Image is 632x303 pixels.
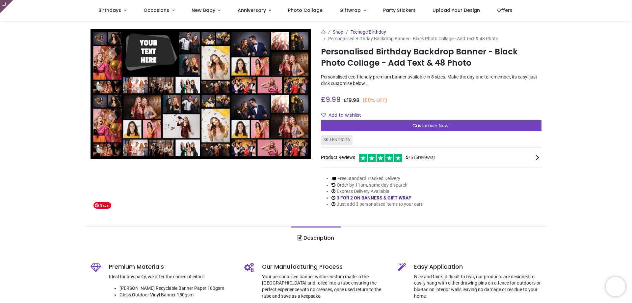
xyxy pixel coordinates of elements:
[288,7,323,14] span: Photo Collage
[351,29,386,35] a: Teenage Birthday
[321,46,541,69] h1: Personalised Birthday Backdrop Banner - Black Photo Collage - Add Text & 48 Photo
[326,95,341,104] span: 9.99
[412,122,450,129] span: Customise Now!
[238,7,266,14] span: Anniversary
[321,95,341,104] span: £
[321,74,541,87] p: Personalised eco-friendly premium banner available in 8 sizes. Make the day one to remember, its ...
[383,7,416,14] span: Party Stickers
[433,7,480,14] span: Upload Your Design
[109,263,234,271] h5: Premium Materials
[339,7,361,14] span: Giftwrap
[321,135,353,145] div: SKU: BN-03156
[347,97,359,104] span: 19.98
[98,7,121,14] span: Birthdays
[331,188,424,195] li: Express Delivery Available
[119,285,234,292] li: [PERSON_NAME] Recyclable Banner Paper 180gsm
[337,195,411,200] a: 3 FOR 2 ON BANNERS & GIFT WRAP
[406,154,435,161] span: /5 ( 5 reviews)
[333,29,343,35] a: Shop
[109,274,234,280] p: Ideal for any party, we offer the choice of either:
[406,155,408,160] span: 5
[328,36,498,41] span: Personalised Birthday Backdrop Banner - Black Photo Collage - Add Text & 48 Photo
[321,113,326,117] i: Add to wishlist
[344,97,359,104] span: £
[606,277,625,296] iframe: Brevo live chat
[331,182,424,189] li: Order by 11am, same day dispatch
[414,274,541,299] p: Nice and thick, difficult to tear, our products are designed to easily hang with either drawing p...
[414,263,541,271] h5: Easy Application
[331,175,424,182] li: Free Standard Tracked Delivery
[331,201,424,208] li: Just add 3 personalised items to your cart!
[119,292,234,298] li: Gloss Outdoor Vinyl Banner 150gsm
[262,263,388,271] h5: Our Manufacturing Process
[192,7,215,14] span: New Baby
[262,274,388,299] p: Your personalised banner will be custom made in the [GEOGRAPHIC_DATA] and rolled into a tube ensu...
[93,202,111,209] span: Save
[497,7,513,14] span: Offers
[144,7,169,14] span: Occasions
[362,97,387,104] small: (50% OFF)
[91,29,311,159] img: Personalised Birthday Backdrop Banner - Black Photo Collage - Add Text & 48 Photo
[321,153,541,162] div: Product Reviews
[291,227,340,250] a: Description
[321,110,367,121] button: Add to wishlistAdd to wishlist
